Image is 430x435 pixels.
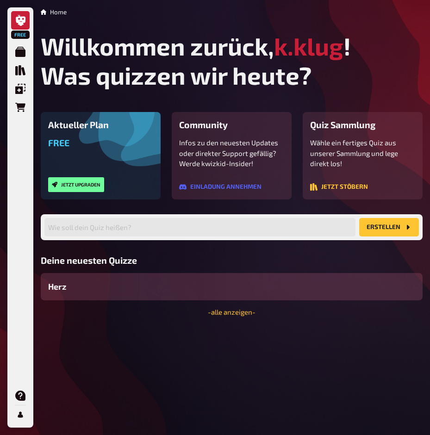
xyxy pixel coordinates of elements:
[310,184,368,192] a: Jetzt stöbern
[179,184,262,192] a: Einladung annehmen
[48,119,153,130] h3: Aktueller Plan
[41,273,423,300] a: Herz
[310,119,415,130] h3: Quiz Sammlung
[48,177,104,192] button: Jetzt upgraden
[310,183,368,191] button: Jetzt stöbern
[179,119,284,130] h3: Community
[359,218,419,236] button: Erstellen
[208,308,256,316] a: -alle anzeigen-
[50,7,67,17] li: Home
[48,280,66,293] span: Herz
[310,137,415,169] p: Wähle ein fertiges Quiz aus unserer Sammlung und lege direkt los!
[41,255,423,266] h3: Deine neuesten Quizze
[48,137,69,148] span: Free
[274,31,343,61] span: k.klug
[44,218,355,236] input: Wie soll dein Quiz heißen?
[179,137,284,169] p: Infos zu den neuesten Updates oder direkter Support gefällig? Werde kwizkid-Insider!
[41,31,423,90] h1: Willkommen zurück, ! Was quizzen wir heute?
[179,183,262,191] button: Einladung annehmen
[12,32,29,37] span: Free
